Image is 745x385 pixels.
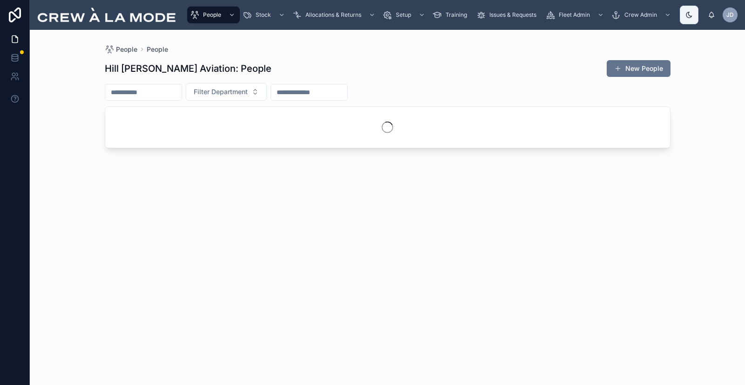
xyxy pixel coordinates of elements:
[37,7,176,22] img: App logo
[105,62,271,75] h1: Hill [PERSON_NAME] Aviation: People
[609,7,676,23] a: Crew Admin
[187,7,240,23] a: People
[147,45,168,54] a: People
[559,11,590,19] span: Fleet Admin
[474,7,543,23] a: Issues & Requests
[726,11,734,19] span: JD
[194,87,248,96] span: Filter Department
[489,11,536,19] span: Issues & Requests
[116,45,137,54] span: People
[430,7,474,23] a: Training
[446,11,467,19] span: Training
[240,7,290,23] a: Stock
[396,11,411,19] span: Setup
[543,7,609,23] a: Fleet Admin
[290,7,380,23] a: Allocations & Returns
[256,11,271,19] span: Stock
[186,83,267,101] button: Select Button
[105,45,137,54] a: People
[203,11,221,19] span: People
[183,5,708,25] div: scrollable content
[380,7,430,23] a: Setup
[607,60,670,77] button: New People
[305,11,361,19] span: Allocations & Returns
[624,11,657,19] span: Crew Admin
